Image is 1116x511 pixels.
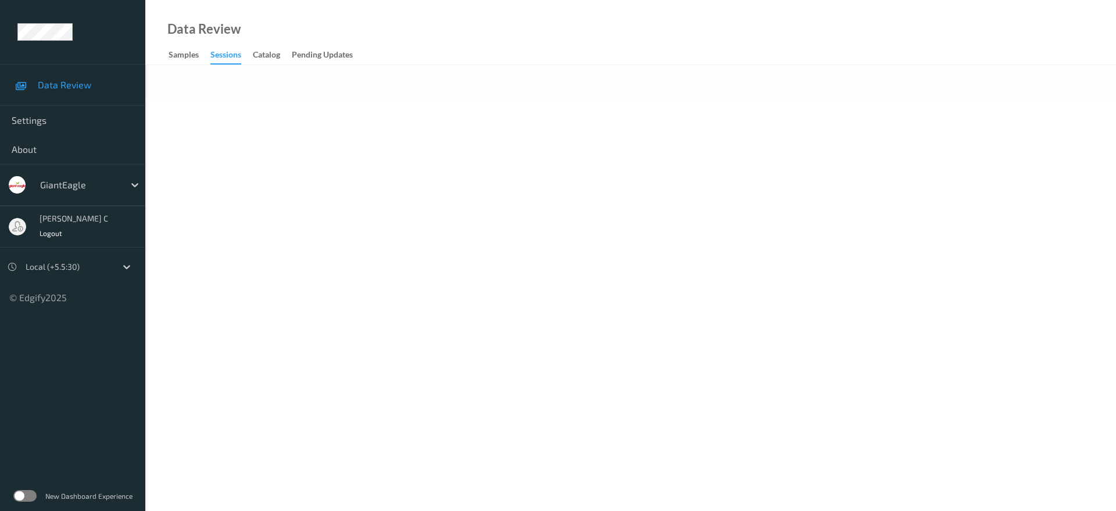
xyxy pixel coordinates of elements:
a: Samples [169,47,210,63]
a: Pending Updates [292,47,364,63]
div: Pending Updates [292,49,353,63]
div: Samples [169,49,199,63]
a: Catalog [253,47,292,63]
div: Catalog [253,49,280,63]
div: Data Review [167,23,241,35]
a: Sessions [210,47,253,65]
div: Sessions [210,49,241,65]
